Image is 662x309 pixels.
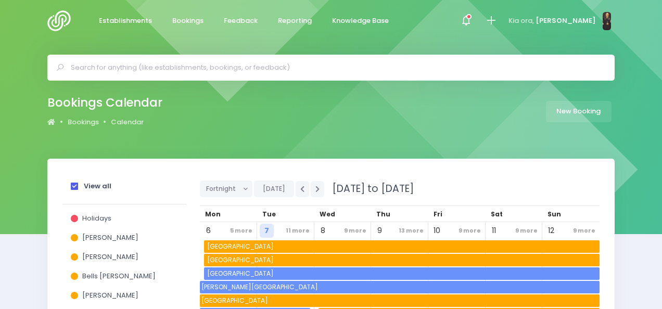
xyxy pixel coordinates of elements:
span: Avon School [206,254,599,266]
span: Establishments [99,16,152,26]
span: [PERSON_NAME] [82,252,138,262]
span: 13 more [396,224,426,238]
a: Calendar [111,117,144,127]
span: 9 more [341,224,369,238]
span: 9 more [456,224,483,238]
h2: Bookings Calendar [47,96,162,110]
span: Orere School [206,267,599,280]
span: [PERSON_NAME] [82,233,138,242]
span: [DATE] to [DATE] [326,182,414,196]
span: Bookings [172,16,203,26]
span: Knowledge Base [332,16,389,26]
span: Makauri School [200,294,599,307]
span: Bells [PERSON_NAME] [82,271,156,281]
strong: View all [84,181,111,191]
span: 8 [316,224,330,238]
span: 7 [260,224,274,238]
span: 6 [201,224,215,238]
span: 12 [544,224,558,238]
a: Feedback [215,11,266,31]
span: Sun [548,210,561,218]
span: Holidays [82,213,111,223]
span: 9 more [570,224,598,238]
span: 5 more [227,224,255,238]
input: Search for anything (like establishments, bookings, or feedback) [71,60,600,75]
a: Reporting [269,11,320,31]
span: 11 more [283,224,312,238]
span: Dawson School [200,281,599,293]
span: Fri [434,210,442,218]
span: Wed [320,210,335,218]
span: Tue [262,210,276,218]
span: 9 [373,224,387,238]
button: [DATE] [254,181,294,197]
span: Kia ora, [508,16,534,26]
span: Reporting [278,16,312,26]
span: Fortnight [206,181,238,197]
span: Thu [376,210,390,218]
span: Mon [205,210,221,218]
a: Bookings [163,11,212,31]
a: Establishments [90,11,160,31]
span: [PERSON_NAME] [536,16,596,26]
span: 11 [487,224,501,238]
img: Logo [47,10,77,31]
span: 9 more [513,224,540,238]
a: Bookings [68,117,99,127]
span: 10 [430,224,444,238]
span: Feedback [224,16,258,26]
button: Fortnight [200,181,252,197]
span: Sat [491,210,503,218]
a: Knowledge Base [323,11,397,31]
img: N [603,12,611,30]
span: Norfolk School [206,240,599,253]
span: [PERSON_NAME] [82,290,138,300]
a: New Booking [546,101,612,122]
